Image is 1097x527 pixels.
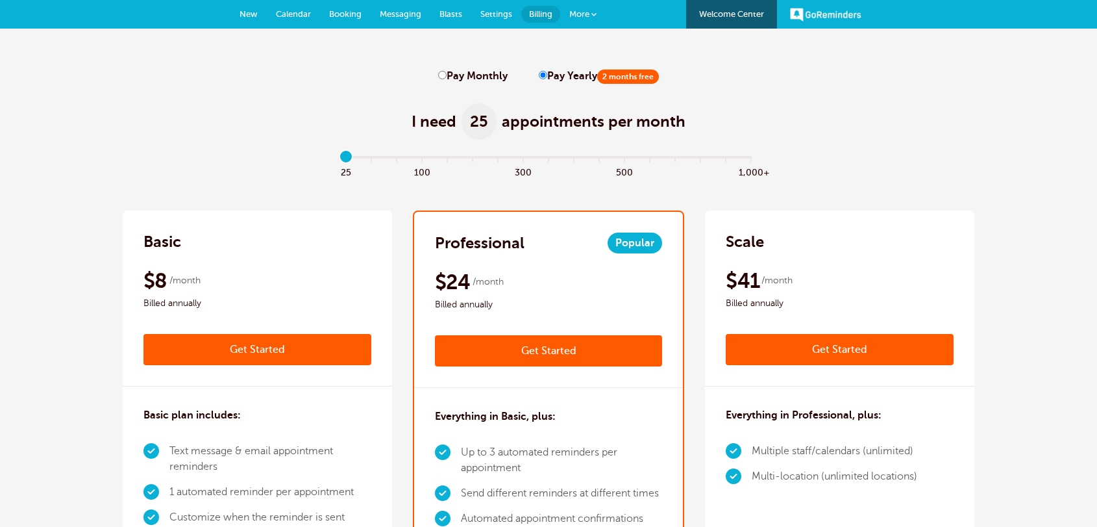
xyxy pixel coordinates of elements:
span: Blasts [439,9,462,19]
li: 1 automated reminder per appointment [169,480,371,505]
span: 300 [511,164,536,179]
span: Billed annually [726,296,954,311]
span: Popular [608,233,662,253]
input: Pay Yearly2 months free [539,71,547,79]
span: /month [473,274,504,290]
a: Get Started [435,335,663,366]
span: 500 [612,164,637,179]
span: appointments per month [502,111,685,132]
span: 25 [334,164,359,179]
span: New [240,9,258,19]
h3: Basic plan includes: [143,407,241,423]
h3: Everything in Professional, plus: [726,407,881,423]
input: Pay Monthly [438,71,447,79]
h2: Basic [143,231,181,252]
span: Booking [329,9,362,19]
li: Multiple staff/calendars (unlimited) [752,439,917,464]
span: Settings [480,9,512,19]
label: Pay Monthly [438,70,508,83]
a: Get Started [726,334,954,365]
li: Send different reminders at different times [461,481,663,506]
label: Pay Yearly [539,70,659,83]
span: Calendar [276,9,311,19]
h3: Everything in Basic, plus: [435,409,556,424]
span: Billed annually [435,297,663,313]
span: /month [169,273,201,289]
h2: Scale [726,231,764,252]
span: Messaging [380,9,421,19]
li: Text message & email appointment reminders [169,439,371,480]
span: More [569,9,589,19]
span: $24 [435,269,471,295]
h2: Professional [435,233,524,253]
span: Billed annually [143,296,371,311]
span: 25 [462,103,497,140]
li: Up to 3 automated reminders per appointment [461,440,663,481]
a: Get Started [143,334,371,365]
span: $41 [726,268,759,294]
span: 1,000+ [739,164,764,179]
span: 2 months free [597,70,659,84]
span: /month [761,273,793,289]
span: 100 [410,164,435,179]
span: $8 [143,268,167,294]
span: I need [412,111,456,132]
span: Billing [529,9,552,19]
a: Billing [521,6,560,23]
li: Multi-location (unlimited locations) [752,464,917,489]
